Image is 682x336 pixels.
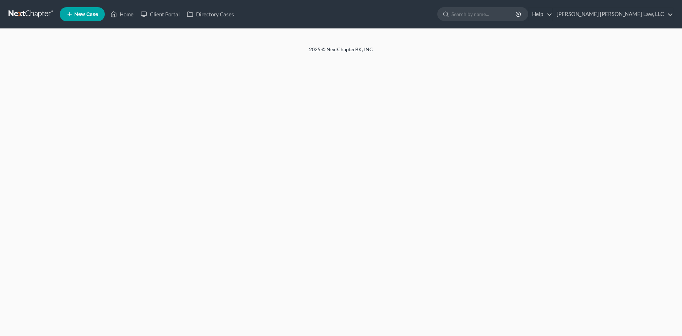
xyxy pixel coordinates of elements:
[139,46,543,59] div: 2025 © NextChapterBK, INC
[529,8,552,21] a: Help
[107,8,137,21] a: Home
[553,8,673,21] a: [PERSON_NAME] [PERSON_NAME] Law, LLC
[137,8,183,21] a: Client Portal
[451,7,516,21] input: Search by name...
[74,12,98,17] span: New Case
[183,8,238,21] a: Directory Cases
